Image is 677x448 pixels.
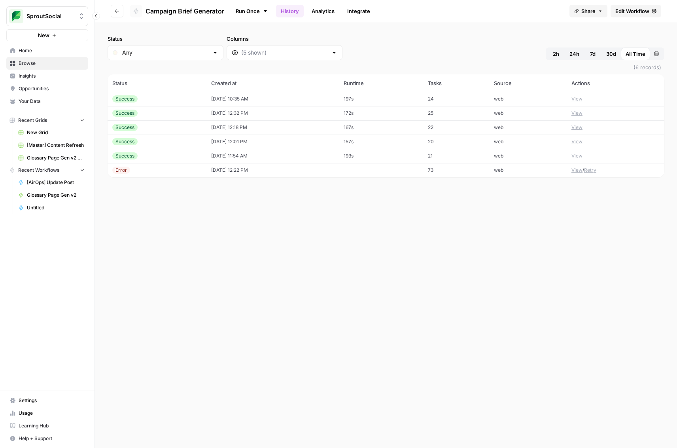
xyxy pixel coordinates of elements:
th: Created at [206,74,339,92]
span: 24h [569,50,579,58]
a: Glossary Page Gen v2 Grid [15,152,88,164]
span: 30d [606,50,616,58]
span: New [38,31,49,39]
button: Recent Workflows [6,164,88,176]
a: Glossary Page Gen v2 [15,189,88,201]
span: Glossary Page Gen v2 Grid [27,154,85,161]
div: Success [112,110,138,117]
th: Status [108,74,206,92]
span: Share [581,7,596,15]
span: 7d [590,50,596,58]
td: web [489,149,567,163]
a: [AirOps] Update Post [15,176,88,189]
button: View [571,138,582,145]
span: Home [19,47,85,54]
button: View [571,167,582,174]
span: [Master] Content Refresh [27,142,85,149]
label: Columns [227,35,342,43]
button: Retry [584,167,596,174]
a: Campaign Brief Generator [130,5,224,17]
span: Browse [19,60,85,67]
td: web [489,120,567,135]
td: web [489,135,567,149]
td: 22 [423,120,489,135]
span: Glossary Page Gen v2 [27,192,85,199]
td: 157s [339,135,423,149]
span: SproutSocial [26,12,74,20]
a: Insights [6,70,88,82]
td: 197s [339,92,423,106]
span: Insights [19,72,85,80]
button: View [571,124,582,131]
a: Untitled [15,201,88,214]
td: 20 [423,135,489,149]
td: web [489,92,567,106]
button: View [571,95,582,103]
input: Any [122,49,209,57]
a: Analytics [307,5,339,17]
th: Runtime [339,74,423,92]
button: View [571,152,582,159]
div: Success [112,95,138,103]
a: [Master] Content Refresh [15,139,88,152]
label: Status [108,35,223,43]
span: Help + Support [19,435,85,442]
td: [DATE] 12:22 PM [206,163,339,177]
a: Usage [6,407,88,420]
span: Learning Hub [19,422,85,429]
div: Success [112,124,138,131]
a: Settings [6,394,88,407]
a: Run Once [231,4,273,18]
input: (5 shown) [241,49,328,57]
span: All Time [626,50,645,58]
td: 24 [423,92,489,106]
a: New Grid [15,126,88,139]
a: Learning Hub [6,420,88,432]
span: Untitled [27,204,85,211]
button: 30d [601,47,621,60]
span: Recent Grids [18,117,47,124]
span: 2h [553,50,559,58]
td: 21 [423,149,489,163]
td: [DATE] 12:18 PM [206,120,339,135]
th: Tasks [423,74,489,92]
button: New [6,29,88,41]
a: Your Data [6,95,88,108]
span: [AirOps] Update Post [27,179,85,186]
a: History [276,5,304,17]
td: 172s [339,106,423,120]
div: Error [112,167,130,174]
td: web [489,106,567,120]
a: Integrate [342,5,375,17]
th: Actions [567,74,664,92]
td: [DATE] 12:01 PM [206,135,339,149]
button: 24h [565,47,584,60]
button: 7d [584,47,601,60]
span: Settings [19,397,85,404]
td: [DATE] 10:35 AM [206,92,339,106]
img: SproutSocial Logo [9,9,23,23]
a: Browse [6,57,88,70]
td: [DATE] 12:32 PM [206,106,339,120]
td: 167s [339,120,423,135]
td: 193s [339,149,423,163]
td: 25 [423,106,489,120]
span: (6 records) [108,60,664,74]
span: Recent Workflows [18,167,59,174]
button: Recent Grids [6,114,88,126]
span: Campaign Brief Generator [146,6,224,16]
a: Opportunities [6,82,88,95]
button: Help + Support [6,432,88,445]
button: Workspace: SproutSocial [6,6,88,26]
button: Share [569,5,607,17]
span: Edit Workflow [615,7,649,15]
span: New Grid [27,129,85,136]
td: 73 [423,163,489,177]
td: / [567,163,664,177]
button: 2h [547,47,565,60]
button: View [571,110,582,117]
td: web [489,163,567,177]
a: Home [6,44,88,57]
span: Your Data [19,98,85,105]
div: Success [112,138,138,145]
